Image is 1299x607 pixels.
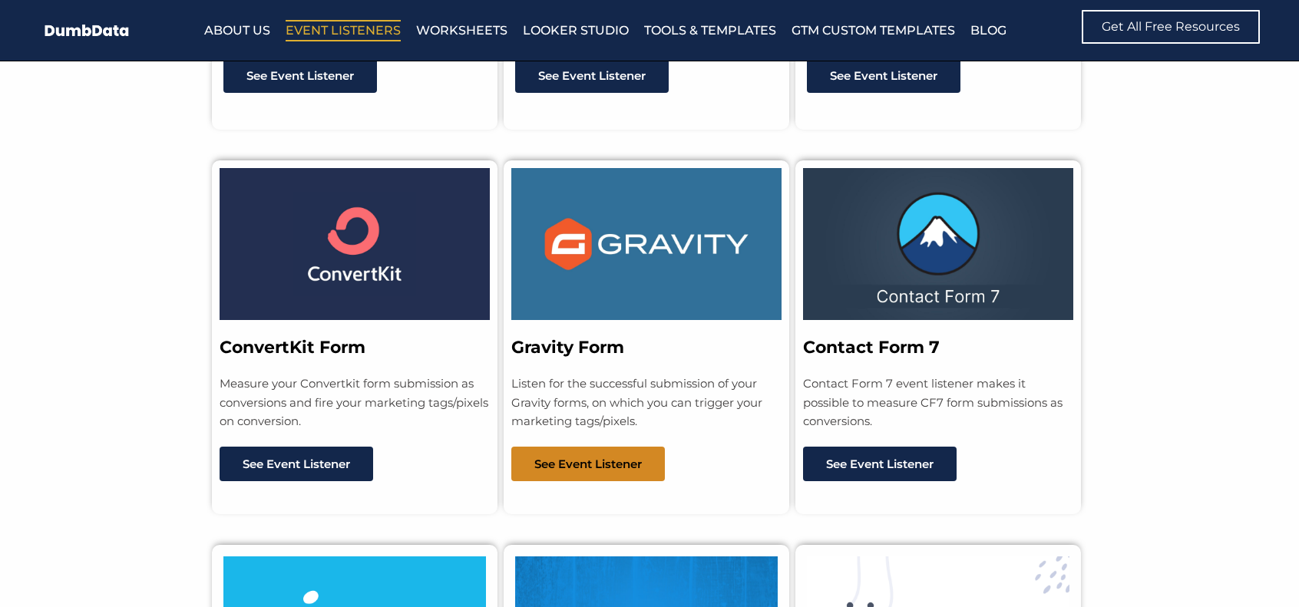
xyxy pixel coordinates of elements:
h3: Contact Form 7 [803,337,1073,359]
span: Get All Free Resources [1102,21,1240,33]
p: Listen for the successful submission of your Gravity forms, on which you can trigger your marketi... [511,374,782,431]
a: See Event Listener [511,447,665,481]
a: GTM Custom Templates [792,20,955,41]
span: See Event Listener [830,70,937,81]
h3: Gravity Form [511,337,782,359]
a: Tools & Templates [644,20,776,41]
a: See Event Listener [515,58,669,93]
a: See Event Listener [807,58,960,93]
a: Worksheets [416,20,507,41]
span: See Event Listener [243,458,350,470]
h3: ConvertKit Form [220,337,490,359]
a: Looker Studio [523,20,629,41]
a: Blog [970,20,1006,41]
img: gravity form event listener [511,168,782,320]
a: See Event Listener [803,447,957,481]
a: About Us [204,20,270,41]
p: Measure your Convertkit form submission as conversions and fire your marketing tags/pixels on con... [220,374,490,431]
a: See Event Listener [223,58,377,93]
a: Get All Free Resources [1082,10,1260,44]
img: contact form 7 listener [803,168,1073,320]
p: Contact Form 7 event listener makes it possible to measure CF7 form submissions as conversions. [803,374,1073,431]
a: Event Listeners [286,20,401,41]
span: See Event Listener [534,458,642,470]
span: See Event Listener [538,70,646,81]
a: See Event Listener [220,447,373,481]
span: See Event Listener [826,458,934,470]
span: See Event Listener [246,70,354,81]
nav: Menu [204,20,1012,41]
